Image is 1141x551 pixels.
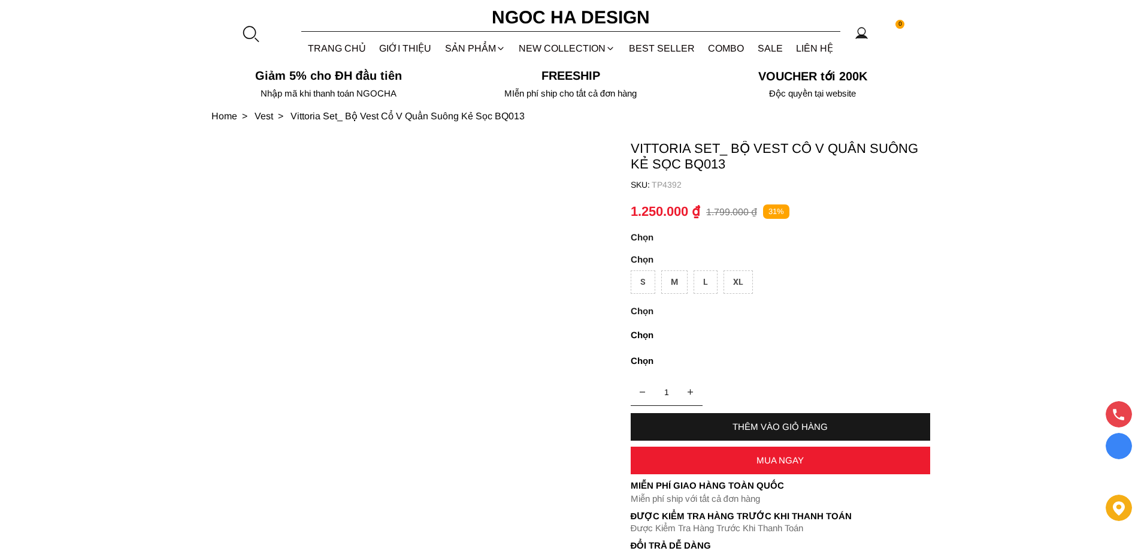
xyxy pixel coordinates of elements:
[541,69,600,82] font: Freeship
[631,480,784,490] font: Miễn phí giao hàng toàn quốc
[631,493,760,504] font: Miễn phí ship với tất cả đơn hàng
[751,32,790,64] a: SALE
[701,32,751,64] a: Combo
[631,455,930,465] div: MUA NGAY
[661,270,688,294] div: M
[1106,465,1132,487] a: messenger
[631,511,930,522] p: Được Kiểm Tra Hàng Trước Khi Thanh Toán
[373,32,438,64] a: GIỚI THIỆU
[481,3,661,32] a: Ngoc Ha Design
[622,32,702,64] a: BEST SELLER
[261,88,397,98] font: Nhập mã khi thanh toán NGOCHA
[694,270,718,294] div: L
[706,206,757,218] p: 1.799.000 ₫
[631,204,700,219] p: 1.250.000 ₫
[273,111,288,121] span: >
[255,69,402,82] font: Giảm 5% cho ĐH đầu tiên
[631,380,703,404] input: Quantity input
[512,32,622,64] a: NEW COLLECTION
[301,32,373,64] a: TRANG CHỦ
[763,204,789,219] p: 31%
[255,111,290,121] a: Link to Vest
[453,88,688,99] h6: MIễn phí ship cho tất cả đơn hàng
[631,270,655,294] div: S
[695,69,930,83] h5: VOUCHER tới 200K
[237,111,252,121] span: >
[438,32,513,64] div: SẢN PHẨM
[631,421,930,432] div: THÊM VÀO GIỎ HÀNG
[631,180,652,189] h6: SKU:
[631,523,930,534] p: Được Kiểm Tra Hàng Trước Khi Thanh Toán
[652,180,930,189] p: TP4392
[211,111,255,121] a: Link to Home
[695,88,930,99] h6: Độc quyền tại website
[724,270,753,294] div: XL
[631,141,930,172] p: Vittoria Set_ Bộ Vest Cổ V Quần Suông Kẻ Sọc BQ013
[290,111,525,121] a: Link to Vittoria Set_ Bộ Vest Cổ V Quần Suông Kẻ Sọc BQ013
[895,20,905,29] span: 0
[789,32,840,64] a: LIÊN HỆ
[631,540,930,550] h6: Đổi trả dễ dàng
[1106,433,1132,459] a: Display image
